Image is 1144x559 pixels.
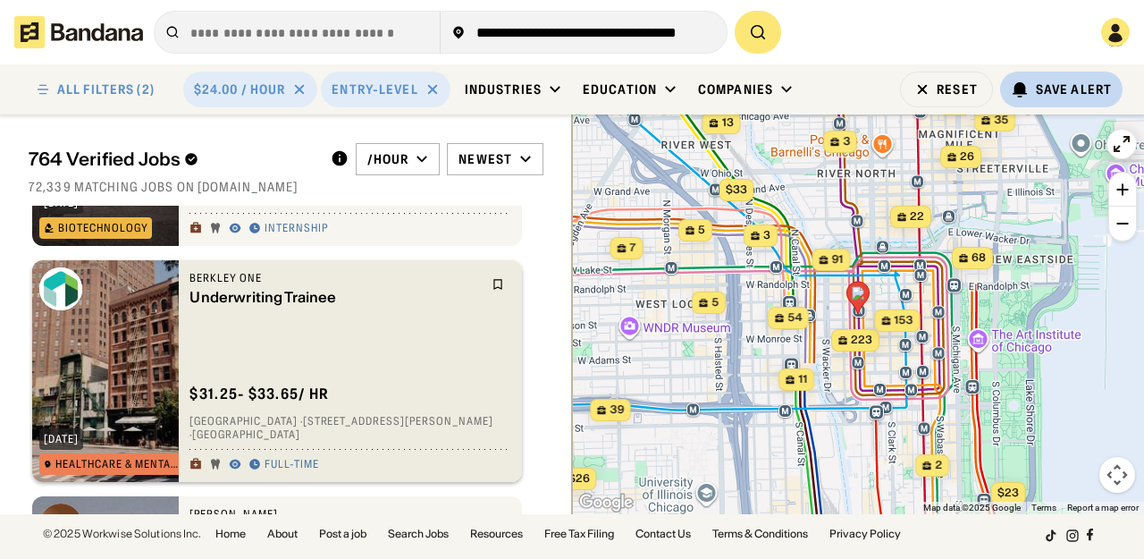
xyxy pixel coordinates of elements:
div: Newest [458,151,512,167]
img: J.P. Morgan logo [39,504,82,546]
button: Map camera controls [1099,457,1135,493]
div: Reset [937,83,978,96]
span: 26 [960,149,974,165]
span: Map data ©2025 Google [923,503,1021,512]
span: 2 [935,458,942,473]
span: 11 [798,372,807,387]
a: Resources [470,529,523,539]
a: Contact Us [635,529,691,539]
div: 764 Verified Jobs [29,148,316,170]
span: 7 [630,241,636,256]
a: Terms & Conditions [712,529,808,539]
span: 13 [722,115,734,131]
div: 72,339 matching jobs on [DOMAIN_NAME] [29,179,543,195]
div: Entry-Level [332,81,417,97]
span: 3 [763,228,770,243]
span: 91 [832,252,844,267]
div: Companies [698,81,773,97]
div: [DATE] [44,434,79,445]
div: [GEOGRAPHIC_DATA] · [STREET_ADDRESS][PERSON_NAME] · [GEOGRAPHIC_DATA] [189,414,511,442]
a: Terms (opens in new tab) [1031,503,1056,512]
span: 68 [972,250,986,266]
img: Berkley One logo [39,267,82,310]
span: $26 [568,471,590,485]
div: [PERSON_NAME] [189,507,481,521]
span: $23 [997,486,1019,499]
div: Biotechnology [58,223,147,233]
div: Berkley One [189,271,481,285]
a: Free Tax Filing [544,529,614,539]
span: 3 [843,134,850,149]
div: Save Alert [1036,81,1112,97]
div: $ 31.25 - $33.65 / hr [189,385,329,403]
img: Google [576,491,635,514]
div: $24.00 / hour [194,81,286,97]
div: grid [29,206,543,514]
div: © 2025 Workwise Solutions Inc. [43,529,201,539]
a: Report a map error [1067,503,1139,512]
div: Healthcare & Mental Health [55,459,181,470]
span: 22 [910,209,924,224]
div: Internship [265,222,328,236]
span: 39 [610,402,624,418]
span: 35 [994,113,1008,128]
img: Bandana logotype [14,16,143,48]
div: Education [583,81,657,97]
a: Open this area in Google Maps (opens a new window) [576,491,635,514]
span: 54 [787,310,802,326]
a: Post a job [319,529,366,539]
a: Home [215,529,246,539]
span: 223 [851,333,872,348]
span: 153 [895,313,913,328]
a: Privacy Policy [829,529,901,539]
span: 5 [698,223,705,238]
div: Industries [465,81,542,97]
div: ALL FILTERS (2) [57,83,155,96]
div: /hour [367,151,409,167]
span: 5 [711,295,719,310]
div: Underwriting Trainee [189,289,481,306]
a: About [267,529,298,539]
span: $33 [726,182,747,196]
a: Search Jobs [388,529,449,539]
div: Full-time [265,458,319,472]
